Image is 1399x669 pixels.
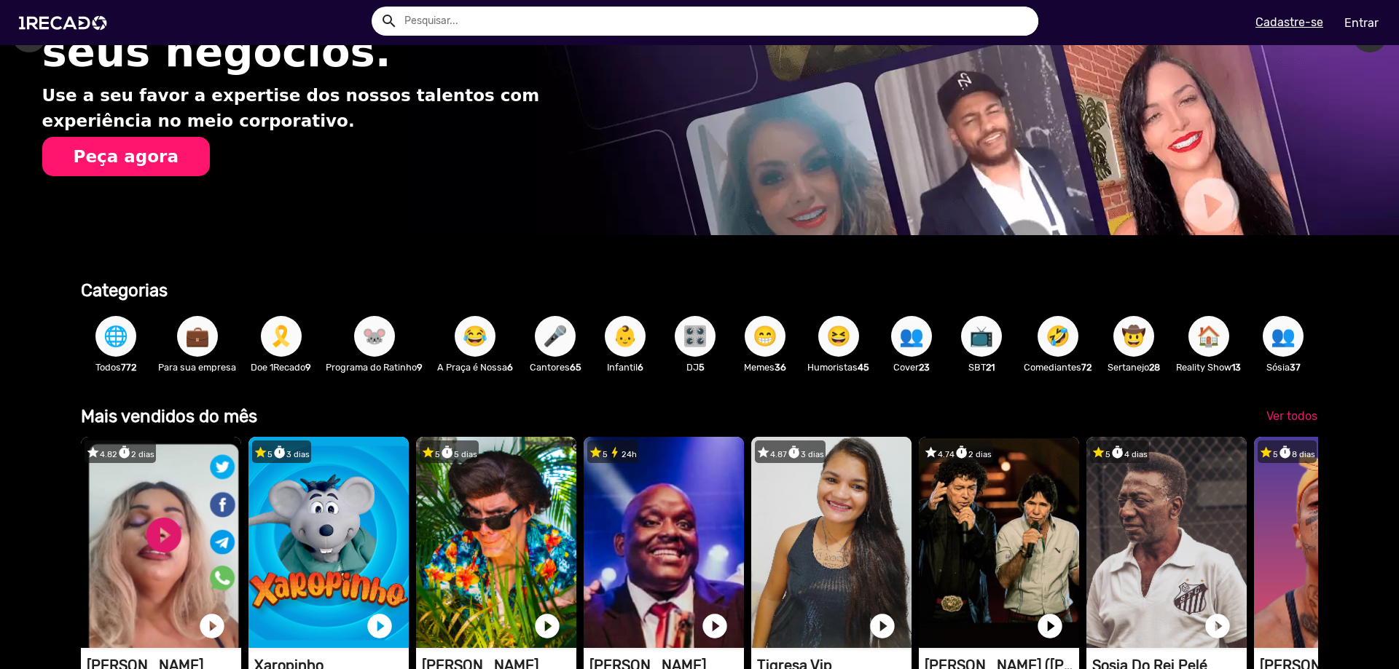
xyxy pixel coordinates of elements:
[326,360,423,374] p: Programa do Ratinho
[613,316,638,357] span: 👶
[81,406,257,427] b: Mais vendidos do mês
[543,316,568,357] span: 🎤
[81,437,241,648] video: 1RECADO vídeos dedicados para fãs e empresas
[807,360,869,374] p: Humoristas
[362,316,387,357] span: 🐭
[683,316,708,357] span: 🎛️
[455,316,495,357] button: 😂
[1255,360,1311,374] p: Sósia
[507,362,513,373] b: 6
[197,611,227,641] a: play_circle_filled
[1038,316,1078,357] button: 🤣
[868,611,897,641] a: play_circle_filled
[699,362,705,373] b: 5
[535,316,576,357] button: 🎤
[745,316,785,357] button: 😁
[570,362,581,373] b: 65
[737,360,793,374] p: Memes
[1271,316,1296,357] span: 👥
[417,362,423,373] b: 9
[103,316,128,357] span: 🌐
[121,362,136,373] b: 772
[1196,316,1221,357] span: 🏠
[775,362,786,373] b: 36
[1255,15,1323,29] u: Cadastre-se
[919,362,930,373] b: 23
[675,316,716,357] button: 🎛️
[1266,409,1317,423] span: Ver todos
[1024,360,1092,374] p: Comediantes
[158,360,236,374] p: Para sua empresa
[1113,316,1154,357] button: 🤠
[1106,360,1161,374] p: Sertanejo
[638,362,643,373] b: 6
[986,362,995,373] b: 21
[700,611,729,641] a: play_circle_filled
[919,437,1079,648] video: 1RECADO vídeos dedicados para fãs e empresas
[305,362,311,373] b: 9
[954,360,1009,374] p: SBT
[597,360,653,374] p: Infantil
[393,7,1038,36] input: Pesquisar...
[1046,316,1070,357] span: 🤣
[95,316,136,357] button: 🌐
[463,316,487,357] span: 😂
[42,137,210,176] button: Peça agora
[375,7,401,33] button: Example home icon
[365,611,394,641] a: play_circle_filled
[81,280,168,301] b: Categorias
[248,437,409,648] video: 1RECADO vídeos dedicados para fãs e empresas
[961,316,1002,357] button: 📺
[1188,316,1229,357] button: 🏠
[584,437,744,648] video: 1RECADO vídeos dedicados para fãs e empresas
[1203,611,1232,641] a: play_circle_filled
[1176,360,1241,374] p: Reality Show
[969,316,994,357] span: 📺
[1149,362,1160,373] b: 28
[751,437,912,648] video: 1RECADO vídeos dedicados para fãs e empresas
[42,83,602,133] p: Use a seu favor a expertise dos nossos talentos com experiência no meio corporativo.
[1263,316,1304,357] button: 👥
[1121,316,1146,357] span: 🤠
[88,360,144,374] p: Todos
[753,316,777,357] span: 😁
[818,316,859,357] button: 😆
[858,362,869,373] b: 45
[185,316,210,357] span: 💼
[1035,611,1065,641] a: play_circle_filled
[899,316,924,357] span: 👥
[380,12,398,30] mat-icon: Example home icon
[261,316,302,357] button: 🎗️
[437,360,513,374] p: A Praça é Nossa
[251,360,311,374] p: Doe 1Recado
[667,360,723,374] p: DJ
[177,316,218,357] button: 💼
[1290,362,1301,373] b: 37
[1335,10,1388,36] a: Entrar
[528,360,583,374] p: Cantores
[1231,362,1241,373] b: 13
[826,316,851,357] span: 😆
[605,316,646,357] button: 👶
[533,611,562,641] a: play_circle_filled
[416,437,576,648] video: 1RECADO vídeos dedicados para fãs e empresas
[884,360,939,374] p: Cover
[1086,437,1247,648] video: 1RECADO vídeos dedicados para fãs e empresas
[1081,362,1092,373] b: 72
[891,316,932,357] button: 👥
[269,316,294,357] span: 🎗️
[354,316,395,357] button: 🐭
